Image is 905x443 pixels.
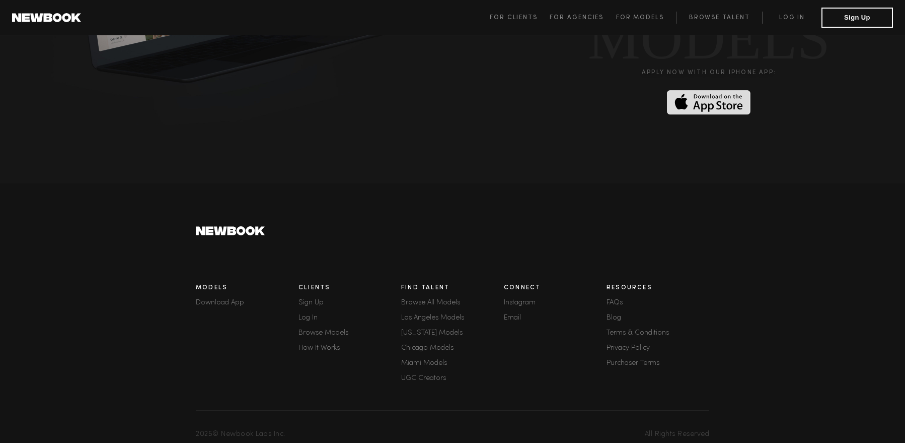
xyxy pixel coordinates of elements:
[676,12,762,24] a: Browse Talent
[401,285,504,291] h3: Find Talent
[504,285,607,291] h3: Connect
[401,375,504,382] a: UGC Creators
[490,12,550,24] a: For Clients
[401,299,504,306] a: Browse All Models
[821,8,893,28] button: Sign Up
[607,360,709,367] a: Purchaser Terms
[298,345,401,352] a: How It Works
[607,285,709,291] h3: Resources
[401,345,504,352] a: Chicago Models
[550,15,604,21] span: For Agencies
[504,314,607,322] a: Email
[607,314,709,322] a: Blog
[762,12,821,24] a: Log in
[607,345,709,352] a: Privacy Policy
[401,314,504,322] a: Los Angeles Models
[504,299,607,306] a: Instagram
[607,330,709,337] a: Terms & Conditions
[401,360,504,367] a: Miami Models
[196,299,298,306] a: Download App
[616,12,676,24] a: For Models
[588,15,830,63] div: MODELS
[642,70,776,76] div: Apply now with our iPHONE APP:
[616,15,664,21] span: For Models
[550,12,616,24] a: For Agencies
[298,285,401,291] h3: Clients
[490,15,538,21] span: For Clients
[298,330,401,337] a: Browse Models
[196,431,285,438] span: 2025 © Newbook Labs Inc.
[298,299,401,306] div: Sign Up
[607,299,709,306] a: FAQs
[196,285,298,291] h3: Models
[645,431,710,438] span: All Rights Reserved
[667,90,750,115] img: Download on the App Store
[401,330,504,337] a: [US_STATE] Models
[298,314,401,322] a: Log In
